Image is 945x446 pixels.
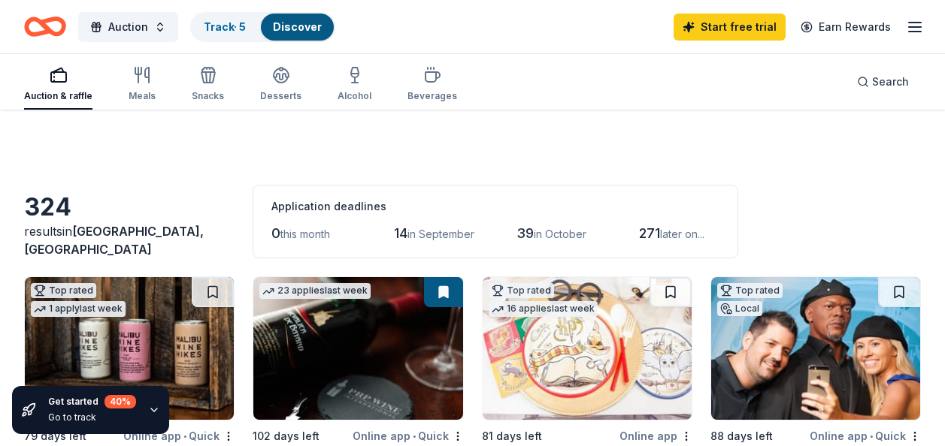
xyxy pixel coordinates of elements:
div: Go to track [48,411,136,423]
div: Auction & raffle [24,90,92,102]
button: Alcohol [338,60,371,110]
div: Top rated [31,283,96,298]
span: in October [534,228,586,240]
div: Top rated [489,283,554,298]
span: in September [407,228,474,240]
button: Search [845,67,921,97]
span: Search [872,73,909,91]
button: Track· 5Discover [190,12,335,42]
button: Auction & raffle [24,60,92,110]
a: Track· 5 [204,20,246,33]
span: 0 [271,225,280,241]
div: Online app Quick [810,426,921,445]
a: Earn Rewards [792,14,900,41]
span: 39 [516,225,534,241]
img: Image for Malibu Wine Hikes [25,277,234,420]
div: Snacks [192,90,224,102]
img: Image for Oriental Trading [483,277,692,420]
div: 81 days left [482,427,542,445]
span: • [870,430,873,442]
div: Local [717,301,762,316]
img: Image for Hollywood Wax Museum (Hollywood) [711,277,920,420]
div: results [24,222,235,258]
span: 271 [639,225,660,241]
div: Online app Quick [353,426,464,445]
div: Desserts [260,90,301,102]
div: Get started [48,395,136,408]
div: Top rated [717,283,783,298]
span: later on... [660,228,704,240]
span: [GEOGRAPHIC_DATA], [GEOGRAPHIC_DATA] [24,224,204,257]
a: Start free trial [674,14,786,41]
span: this month [280,228,330,240]
img: Image for PRP Wine International [253,277,462,420]
span: 14 [394,225,407,241]
div: 23 applies last week [259,283,371,299]
span: • [413,430,416,442]
div: 16 applies last week [489,301,598,317]
div: 1 apply last week [31,301,126,317]
div: Beverages [407,90,457,102]
div: 324 [24,192,235,222]
div: Alcohol [338,90,371,102]
div: Application deadlines [271,197,719,215]
div: 88 days left [710,427,773,445]
span: Auction [108,18,148,36]
div: 102 days left [253,427,320,445]
button: Auction [78,12,178,42]
div: Online app [619,426,692,445]
button: Beverages [407,60,457,110]
div: 40 % [104,395,136,408]
a: Home [24,9,66,44]
button: Meals [129,60,156,110]
span: in [24,224,204,257]
div: Meals [129,90,156,102]
button: Snacks [192,60,224,110]
a: Discover [273,20,322,33]
button: Desserts [260,60,301,110]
